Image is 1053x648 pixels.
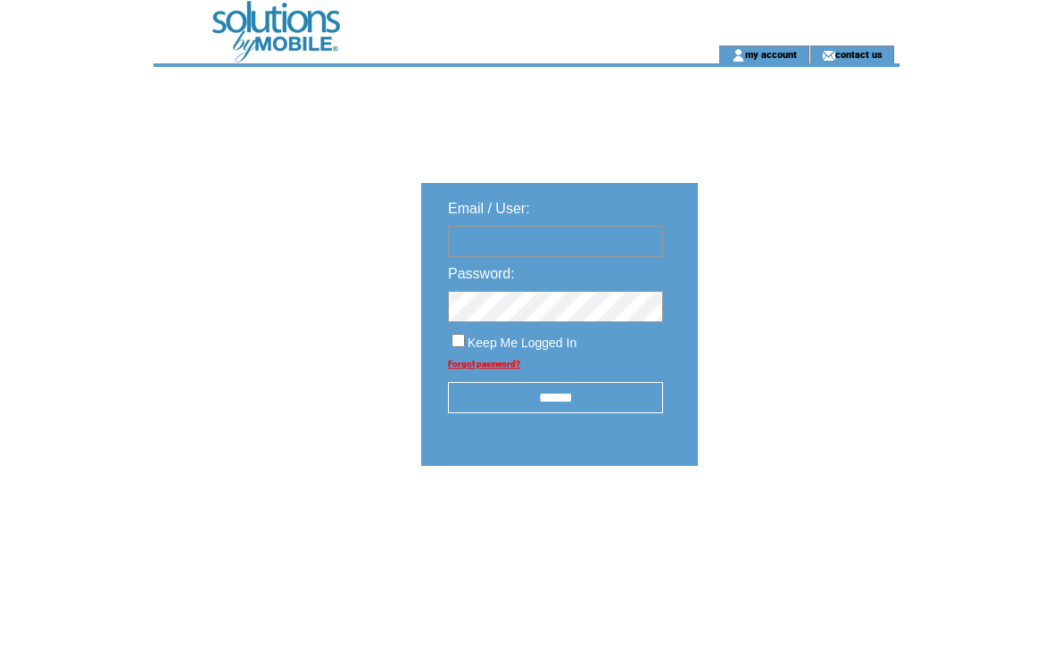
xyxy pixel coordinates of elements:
[822,48,835,62] img: contact_us_icon.gif
[750,511,839,533] img: transparent.png
[448,201,530,216] span: Email / User:
[835,48,883,60] a: contact us
[468,336,576,350] span: Keep Me Logged In
[448,266,515,281] span: Password:
[732,48,745,62] img: account_icon.gif
[448,359,520,369] a: Forgot password?
[745,48,797,60] a: my account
